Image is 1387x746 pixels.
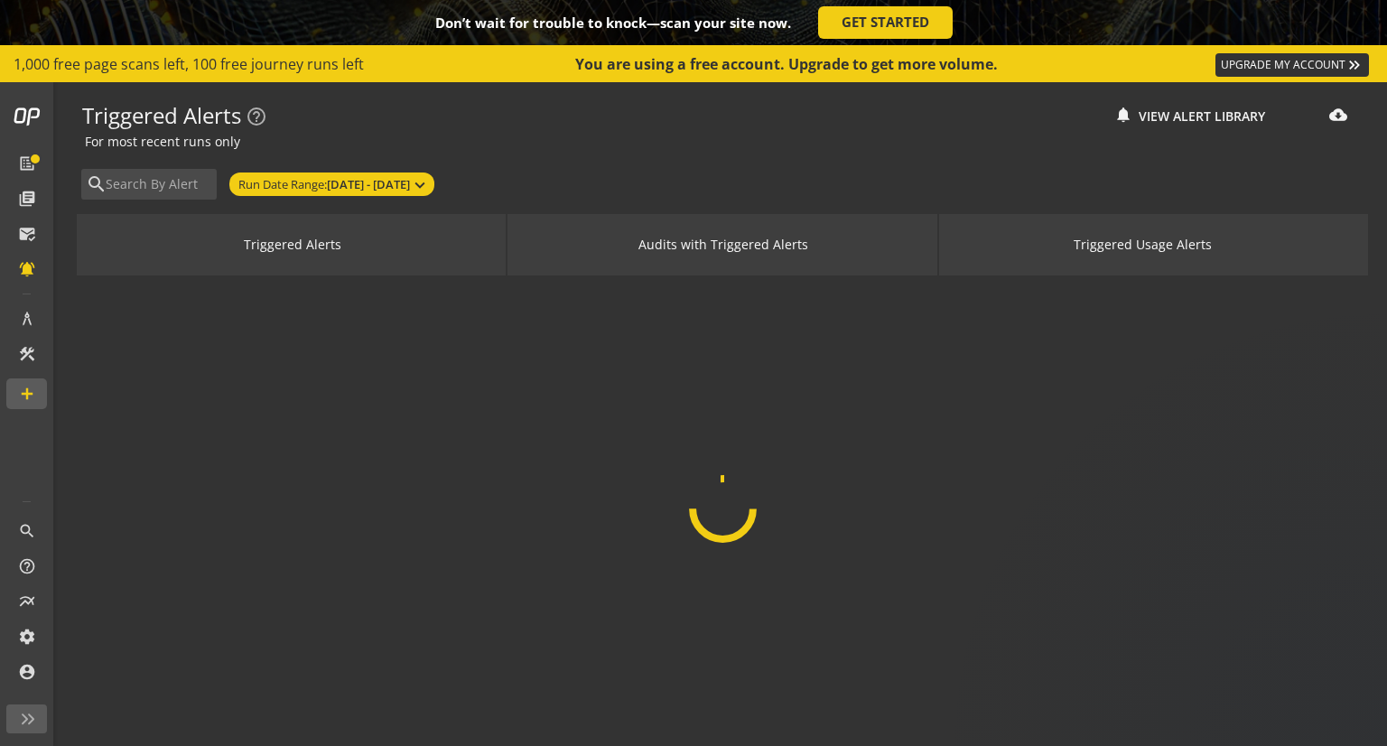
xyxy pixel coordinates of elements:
mat-icon: settings [18,628,36,646]
span: Run Date Range: [238,173,410,197]
mat-chip-listbox: Currently applied filters [226,169,442,200]
mat-icon: keyboard_double_arrow_right [1345,56,1364,74]
a: UPGRADE MY ACCOUNT [1215,53,1369,77]
mat-icon: list_alt [18,154,36,173]
mat-icon: expand_more [410,175,430,195]
mat-icon: help_outline [18,557,36,575]
mat-icon: notifications [1112,106,1134,127]
h1: Triggered Alerts [82,104,289,130]
strong: [DATE] - [DATE] [327,176,410,193]
a: GET STARTED [818,6,953,39]
mat-icon: notifications_active [18,260,36,278]
span: 1,000 free page scans left, 100 free journey runs left [14,54,364,75]
div: You are using a free account. Upgrade to get more volume. [575,54,1000,75]
mat-icon: search [86,173,104,195]
div: Triggered Usage Alerts [966,236,1341,254]
mat-icon: library_books [18,190,36,208]
iframe: Intercom notifications message [1008,555,1369,669]
div: Audits with Triggered Alerts [535,236,909,254]
div: Triggered Alerts [104,236,479,254]
button: View Alert Library [1098,100,1280,133]
mat-icon: search [18,522,36,540]
mat-icon: cloud_download [1327,106,1349,127]
mat-icon: architecture [18,310,36,328]
input: Search By Alert [104,174,212,194]
div: For most recent runs only [85,133,1369,151]
mat-icon: mark_email_read [18,225,36,243]
mat-icon: help_outline [246,106,267,127]
mat-icon: add [18,385,36,403]
mat-icon: construction [18,345,36,363]
mat-icon: account_circle [18,663,36,681]
div: Don’t wait for trouble to knock—scan your site now. [435,16,791,30]
mat-icon: multiline_chart [18,592,36,611]
span: View Alert Library [1139,100,1265,133]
